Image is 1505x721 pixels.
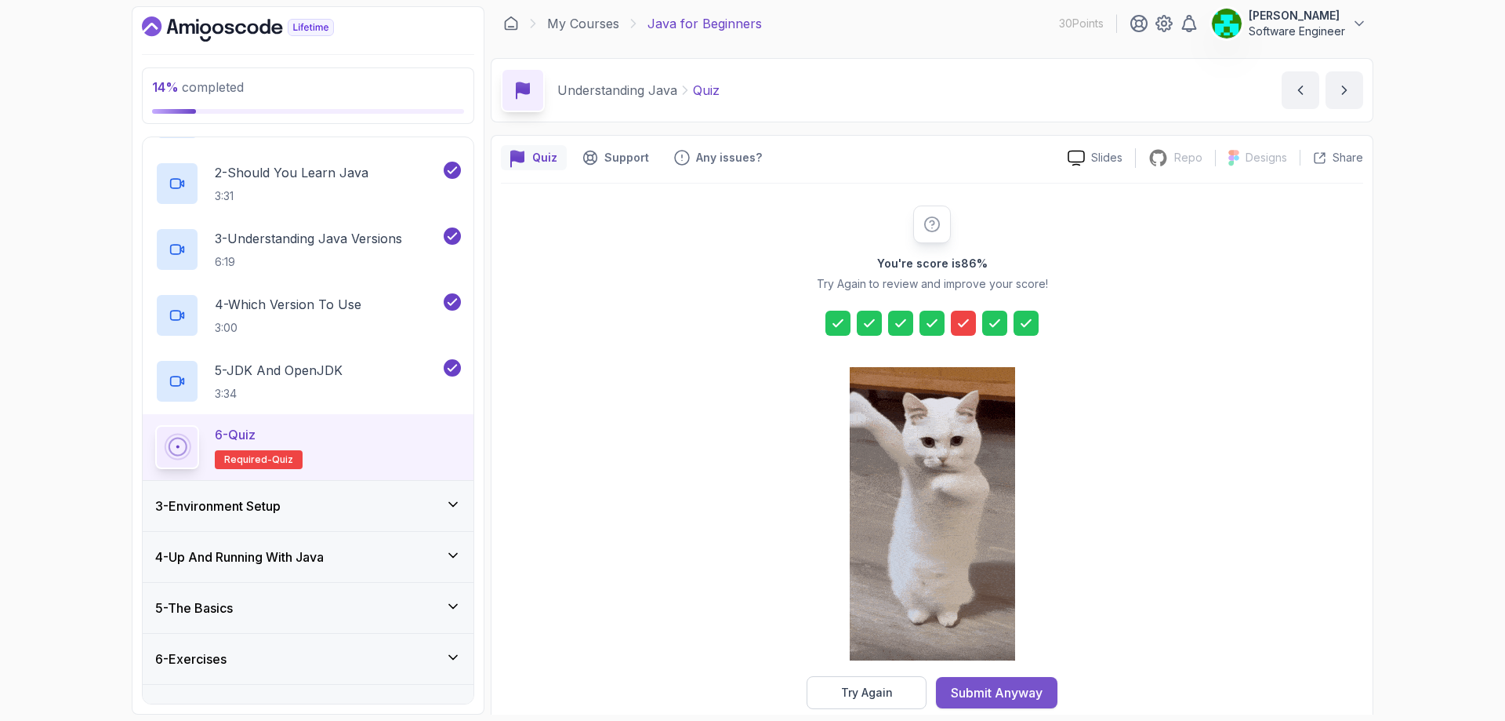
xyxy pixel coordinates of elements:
[143,532,473,582] button: 4-Up And Running With Java
[215,295,361,314] p: 4 - Which Version To Use
[224,453,272,466] span: Required-
[841,685,893,701] div: Try Again
[215,163,368,182] p: 2 - Should You Learn Java
[143,481,473,531] button: 3-Environment Setup
[647,14,762,33] p: Java for Beginners
[155,599,233,617] h3: 5 - The Basics
[696,150,762,166] p: Any issues?
[155,650,227,668] h3: 6 - Exercises
[693,81,720,100] p: Quiz
[215,361,343,380] p: 5 - JDK And OpenJDK
[1333,150,1363,166] p: Share
[501,145,567,170] button: quiz button
[503,16,519,31] a: Dashboard
[547,14,619,33] a: My Courses
[1091,150,1122,166] p: Slides
[1249,24,1345,39] p: Software Engineer
[155,425,461,469] button: 6-QuizRequired-quiz
[1211,8,1367,39] button: user profile image[PERSON_NAME]Software Engineer
[807,676,927,709] button: Try Again
[1055,150,1135,166] a: Slides
[1249,8,1345,24] p: [PERSON_NAME]
[155,293,461,337] button: 4-Which Version To Use3:00
[951,683,1043,702] div: Submit Anyway
[604,150,649,166] p: Support
[215,425,256,444] p: 6 - Quiz
[936,677,1057,708] button: Submit Anyway
[155,497,281,515] h3: 3 - Environment Setup
[817,276,1048,292] p: Try Again to review and improve your score!
[1174,150,1202,166] p: Repo
[142,16,370,42] a: Dashboard
[155,359,461,403] button: 5-JDK And OpenJDK3:34
[1325,71,1363,109] button: next content
[155,701,202,719] h3: 7 - Outro
[155,228,461,271] button: 3-Understanding Java Versions6:19
[155,548,324,566] h3: 4 - Up And Running With Java
[155,162,461,206] button: 2-Should You Learn Java3:31
[215,229,402,248] p: 3 - Understanding Java Versions
[215,254,402,270] p: 6:19
[1300,150,1363,166] button: Share
[850,367,1015,661] img: cool-cat
[557,81,677,100] p: Understanding Java
[215,320,361,336] p: 3:00
[143,634,473,684] button: 6-Exercises
[1059,16,1104,31] p: 30 Points
[272,453,293,466] span: quiz
[215,386,343,402] p: 3:34
[1282,71,1319,109] button: previous content
[877,256,988,271] h2: You're score is 86 %
[143,583,473,633] button: 5-The Basics
[573,145,658,170] button: Support button
[152,79,179,95] span: 14 %
[665,145,771,170] button: Feedback button
[532,150,557,166] p: Quiz
[1212,9,1242,38] img: user profile image
[215,188,368,204] p: 3:31
[1246,150,1287,166] p: Designs
[152,79,244,95] span: completed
